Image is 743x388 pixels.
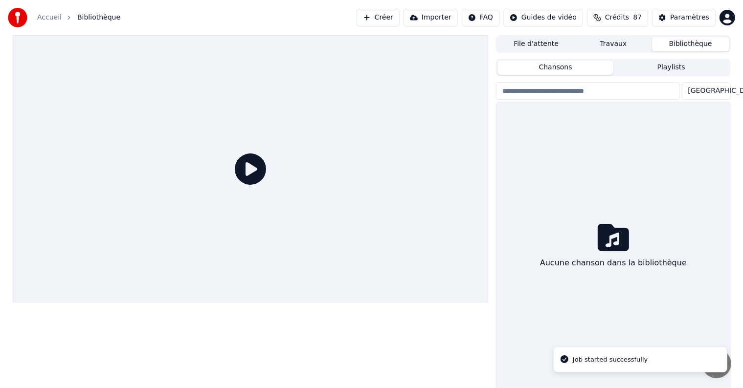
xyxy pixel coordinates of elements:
button: Créer [357,9,400,26]
span: 87 [633,13,642,22]
span: Crédits [605,13,629,22]
button: Playlists [613,61,729,75]
button: FAQ [462,9,499,26]
button: Travaux [575,37,652,51]
button: File d'attente [497,37,575,51]
button: Importer [404,9,458,26]
button: Chansons [497,61,613,75]
div: Aucune chanson dans la bibliothèque [536,253,691,273]
button: Guides de vidéo [503,9,583,26]
img: youka [8,8,27,27]
div: Paramètres [670,13,709,22]
button: Bibliothèque [652,37,729,51]
button: Paramètres [652,9,716,26]
span: Bibliothèque [77,13,120,22]
a: Accueil [37,13,62,22]
div: Job started successfully [573,355,648,365]
button: Crédits87 [587,9,648,26]
nav: breadcrumb [37,13,120,22]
